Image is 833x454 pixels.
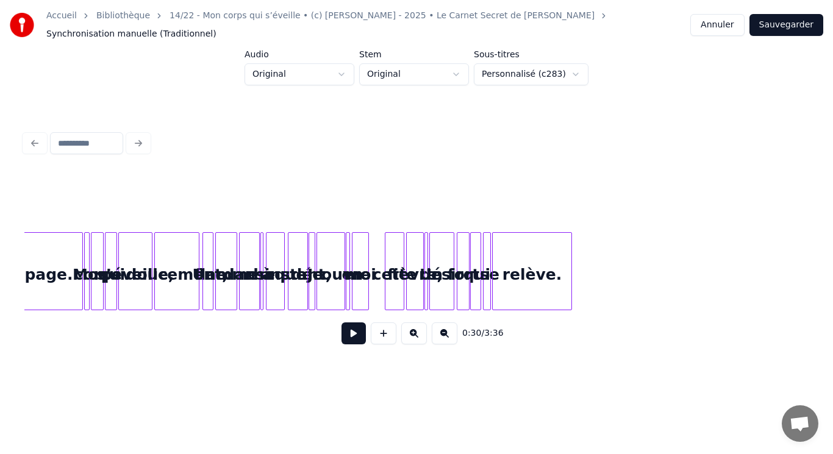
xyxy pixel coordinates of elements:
[782,405,818,442] a: Ouvrir le chat
[749,14,823,36] button: Sauvegarder
[96,10,150,22] a: Bibliothèque
[46,10,690,40] nav: breadcrumb
[359,50,469,59] label: Stem
[690,14,744,36] button: Annuler
[245,50,354,59] label: Audio
[462,327,481,339] span: 0:30
[46,10,77,22] a: Accueil
[474,50,588,59] label: Sous-titres
[484,327,503,339] span: 3:36
[46,28,216,40] span: Synchronisation manuelle (Traditionnel)
[10,13,34,37] img: youka
[462,327,492,339] div: /
[170,10,595,22] a: 14/22 - Mon corps qui s’éveille • (c) [PERSON_NAME] - 2025 • Le Carnet Secret de [PERSON_NAME]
